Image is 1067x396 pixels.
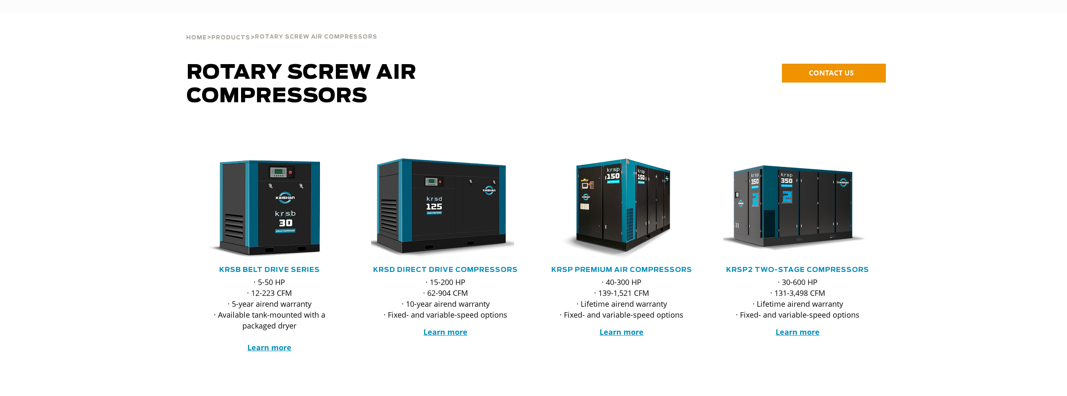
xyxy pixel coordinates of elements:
a: KRSD Direct Drive Compressors [373,267,518,273]
img: krsp150 [541,158,690,259]
a: Learn more [776,327,820,337]
div: > > [186,13,377,44]
a: KRSP Premium Air Compressors [551,267,692,273]
a: Products [211,34,250,41]
div: krsd125 [371,158,520,259]
img: krsb30 [189,158,338,259]
a: CONTACT US [782,64,886,83]
a: Learn more [423,327,467,337]
span: Rotary Screw Air Compressors [255,34,377,40]
span: CONTACT US [809,68,854,78]
div: krsp150 [547,158,696,259]
a: Learn more [600,327,644,337]
a: Home [186,34,207,41]
span: Home [186,35,207,41]
div: krsb30 [195,158,344,259]
span: Rotary Screw Air Compressors [187,63,417,106]
a: KRSP2 Two-Stage Compressors [726,267,869,273]
div: krsp350 [723,158,872,259]
img: krsd125 [365,158,514,259]
p: · 30-600 HP · 131-3,498 CFM · Lifetime airend warranty · Fixed- and variable-speed options [723,277,872,320]
span: Products [211,35,250,41]
img: krsp350 [717,158,866,259]
p: · 5-50 HP · 12-223 CFM · 5-year airend warranty · Available tank-mounted with a packaged dryer [195,277,344,353]
p: · 15-200 HP · 62-904 CFM · 10-year airend warranty · Fixed- and variable-speed options [371,277,520,320]
a: Learn more [247,342,291,352]
p: · 40-300 HP · 139-1,521 CFM · Lifetime airend warranty · Fixed- and variable-speed options [547,277,696,320]
a: KRSB Belt Drive Series [219,267,320,273]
